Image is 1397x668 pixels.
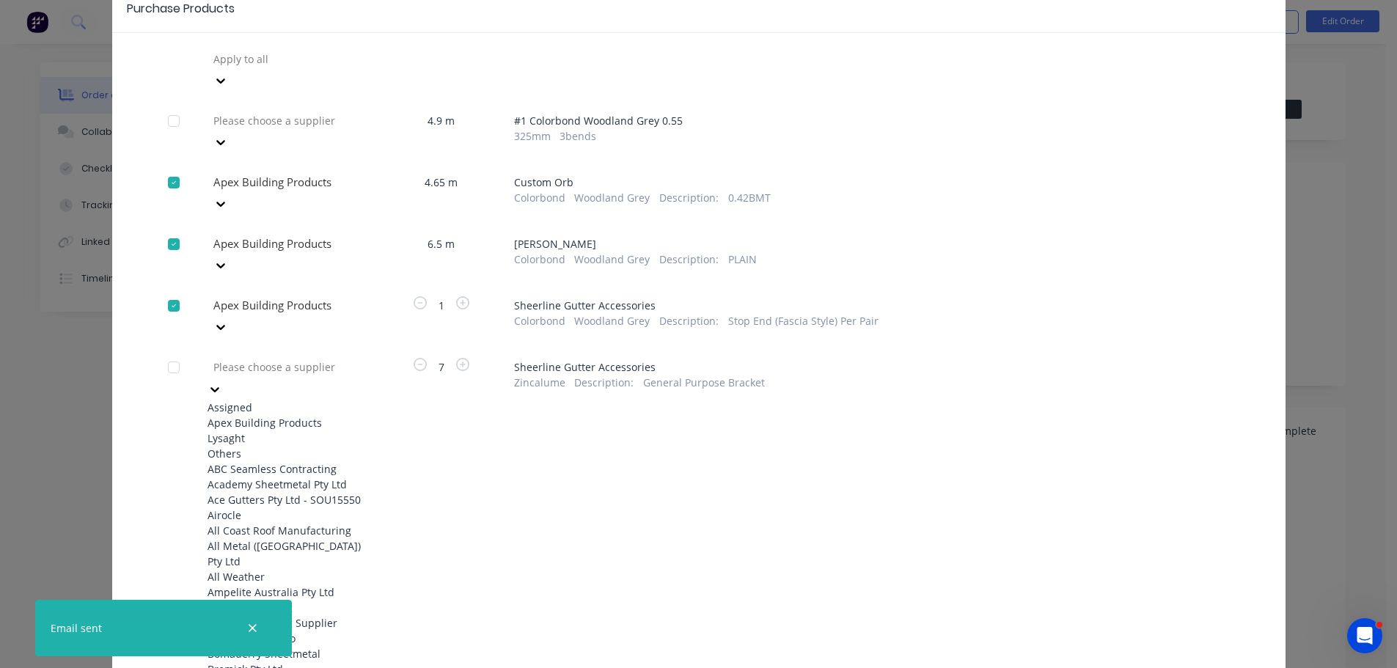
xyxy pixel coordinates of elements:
div: Apex Building Products [208,415,369,430]
span: Description : [659,313,719,329]
span: Stop End (Fascia Style) Per Pair [728,313,879,329]
span: 0.42BMT [728,190,771,205]
span: Description : [659,252,719,267]
span: 4.9 m [419,113,463,128]
span: Woodland Grey [574,190,650,205]
div: ABC Seamless Contracting [208,461,369,477]
span: # 1 Colorbond Woodland Grey 0.55 [514,113,1230,128]
span: Colorbond [514,190,565,205]
span: 4.65 m [416,175,466,190]
span: [PERSON_NAME] [514,236,1230,252]
span: 7 [430,359,453,375]
span: Description : [574,375,634,390]
span: Woodland Grey [574,313,650,329]
div: Academy Sheetmetal Pty Ltd [208,477,369,492]
div: All Coast Roof Manufacturing [208,523,369,538]
span: 1 [430,298,453,313]
div: Email sent [51,620,102,636]
span: Sheerline Gutter Accessories [514,359,1230,375]
span: Colorbond [514,313,565,329]
span: Description : [659,190,719,205]
span: Zincalume [514,375,565,390]
span: PLAIN [728,252,757,267]
div: Airocle [208,507,369,523]
span: Woodland Grey [574,252,650,267]
span: Sheerline Gutter Accessories [514,298,1230,313]
span: Custom Orb [514,175,1230,190]
div: All Metal ([GEOGRAPHIC_DATA]) Pty Ltd [208,538,369,569]
span: Colorbond [514,252,565,267]
span: General Purpose Bracket [643,375,765,390]
iframe: Intercom live chat [1347,618,1382,653]
span: 6.5 m [419,236,463,252]
span: 3 bends [560,128,596,144]
div: All Weather [208,569,369,584]
div: Assigned [208,400,369,415]
div: Ampelite Australia Pty Ltd [208,584,369,600]
div: Ace Gutters Pty Ltd - SOU15550 [208,492,369,507]
div: Lysaght [208,430,369,446]
span: 325 mm [514,128,551,144]
div: Others [208,446,369,461]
